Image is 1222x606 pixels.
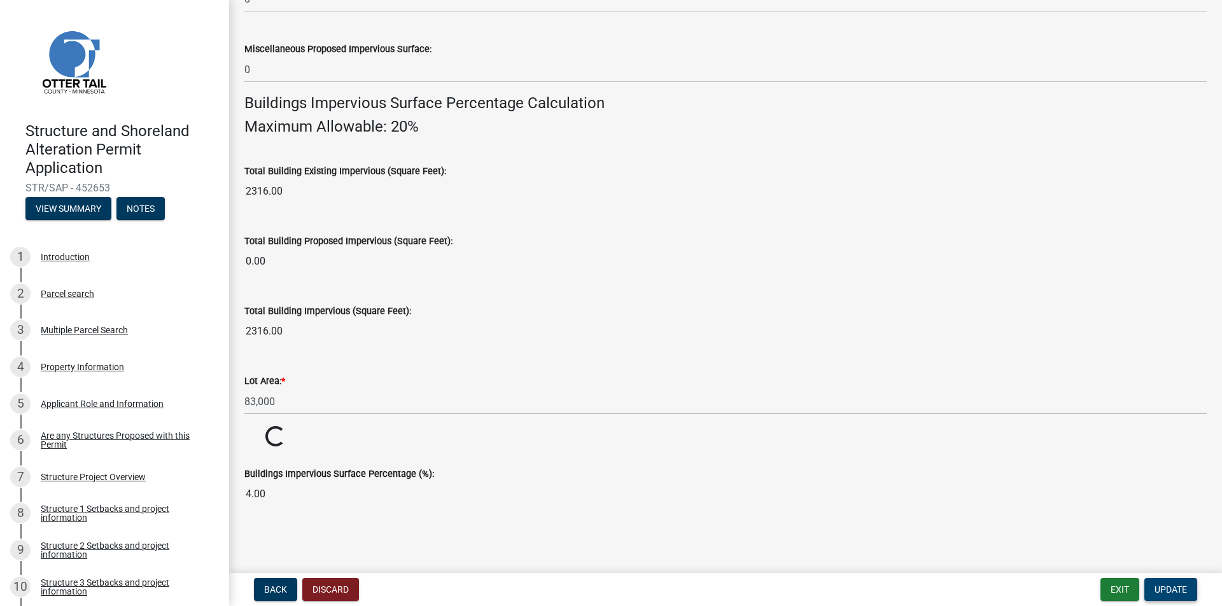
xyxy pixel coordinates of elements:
[41,541,209,559] div: Structure 2 Setbacks and project information
[25,205,111,215] wm-modal-confirm: Summary
[41,289,94,298] div: Parcel search
[244,94,1207,113] h4: Buildings Impervious Surface Percentage Calculation
[10,577,31,597] div: 10
[41,578,209,596] div: Structure 3 Setbacks and project information
[10,503,31,523] div: 8
[10,320,31,340] div: 3
[244,45,432,54] label: Miscellaneous Proposed Impervious Surface:
[41,399,164,408] div: Applicant Role and Information
[25,13,121,109] img: Otter Tail County, Minnesota
[10,394,31,414] div: 5
[264,584,287,595] span: Back
[244,118,1207,136] h4: Maximum Allowable: 20%
[41,326,128,334] div: Multiple Parcel Search
[10,430,31,450] div: 6
[10,467,31,487] div: 7
[244,470,434,479] label: Buildings Impervious Surface Percentage (%):
[25,197,111,220] button: View Summary
[41,252,90,261] div: Introduction
[41,504,209,522] div: Structure 1 Setbacks and project information
[244,377,285,386] label: Lot Area:
[41,472,146,481] div: Structure Project Overview
[10,357,31,377] div: 4
[25,122,219,177] h4: Structure and Shoreland Alteration Permit Application
[116,205,165,215] wm-modal-confirm: Notes
[41,431,209,449] div: Are any Structures Proposed with this Permit
[1100,578,1139,601] button: Exit
[302,578,359,601] button: Discard
[10,284,31,304] div: 2
[254,578,297,601] button: Back
[244,167,446,176] label: Total Building Existing Impervious (Square Feet):
[1144,578,1197,601] button: Update
[41,362,124,371] div: Property Information
[116,197,165,220] button: Notes
[25,182,204,194] span: STR/SAP - 452653
[244,307,411,316] label: Total Building Impervious (Square Feet):
[1155,584,1187,595] span: Update
[244,237,453,246] label: Total Building Proposed Impervious (Square Feet):
[10,540,31,560] div: 9
[10,247,31,267] div: 1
